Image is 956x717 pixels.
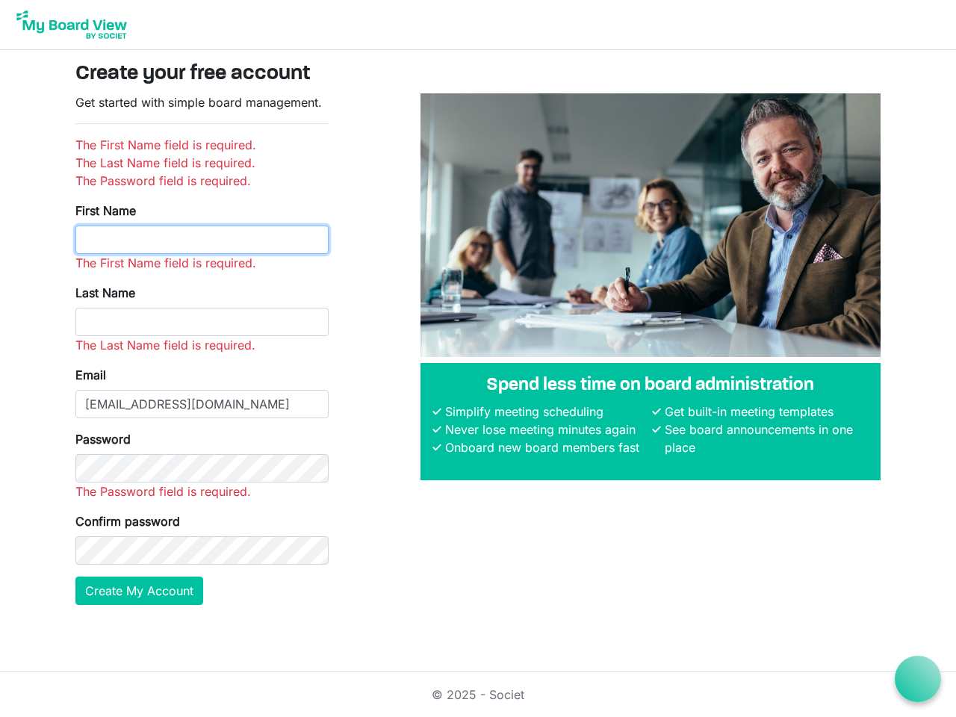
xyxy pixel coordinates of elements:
li: The First Name field is required. [75,136,329,154]
span: The Password field is required. [75,484,251,499]
li: Onboard new board members fast [441,438,649,456]
a: © 2025 - Societ [432,687,524,702]
span: The First Name field is required. [75,255,256,270]
label: Password [75,430,131,448]
button: Create My Account [75,577,203,605]
img: A photograph of board members sitting at a table [420,93,881,357]
li: Never lose meeting minutes again [441,420,649,438]
li: Simplify meeting scheduling [441,403,649,420]
h4: Spend less time on board administration [432,375,869,397]
span: The Last Name field is required. [75,338,255,353]
li: The Password field is required. [75,172,329,190]
span: Get started with simple board management. [75,95,322,110]
label: Last Name [75,284,135,302]
label: First Name [75,202,136,220]
h3: Create your free account [75,62,881,87]
li: See board announcements in one place [661,420,869,456]
li: The Last Name field is required. [75,154,329,172]
label: Email [75,366,106,384]
img: My Board View Logo [12,6,131,43]
li: Get built-in meeting templates [661,403,869,420]
label: Confirm password [75,512,180,530]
